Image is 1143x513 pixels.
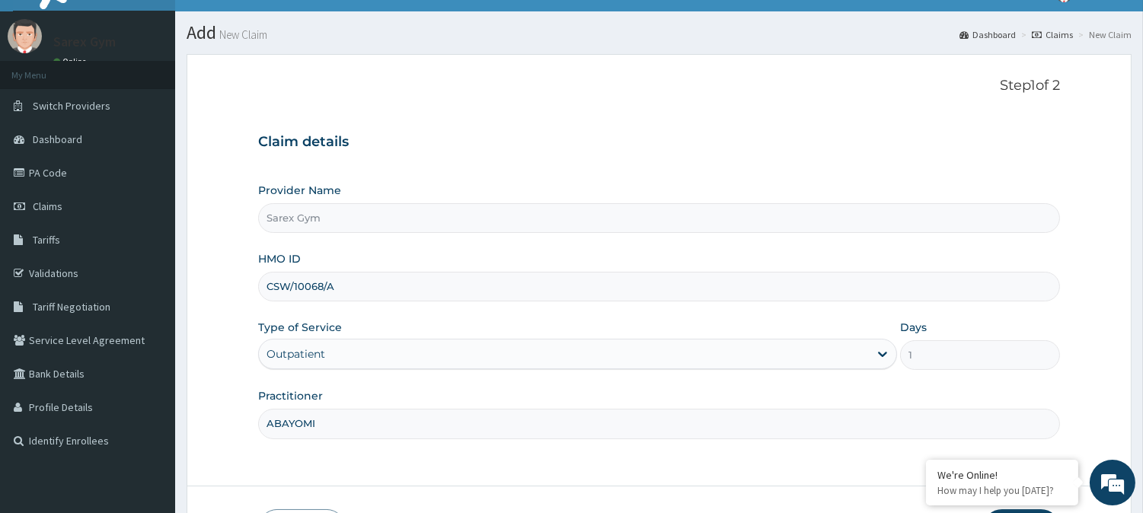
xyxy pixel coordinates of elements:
[53,56,90,67] a: Online
[1032,28,1073,41] a: Claims
[258,78,1060,94] p: Step 1 of 2
[79,85,256,105] div: Chat with us now
[8,347,290,400] textarea: Type your message and hit 'Enter'
[258,388,323,403] label: Practitioner
[258,409,1060,438] input: Enter Name
[33,99,110,113] span: Switch Providers
[33,132,82,146] span: Dashboard
[33,300,110,314] span: Tariff Negotiation
[53,35,116,49] p: Sarex Gym
[900,320,927,335] label: Days
[28,76,62,114] img: d_794563401_company_1708531726252_794563401
[258,272,1060,301] input: Enter HMO ID
[959,28,1016,41] a: Dashboard
[1074,28,1132,41] li: New Claim
[258,251,301,266] label: HMO ID
[187,23,1132,43] h1: Add
[250,8,286,44] div: Minimize live chat window
[8,19,42,53] img: User Image
[937,484,1067,497] p: How may I help you today?
[258,183,341,198] label: Provider Name
[216,29,267,40] small: New Claim
[33,199,62,213] span: Claims
[258,320,342,335] label: Type of Service
[88,158,210,311] span: We're online!
[937,468,1067,482] div: We're Online!
[258,134,1060,151] h3: Claim details
[33,233,60,247] span: Tariffs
